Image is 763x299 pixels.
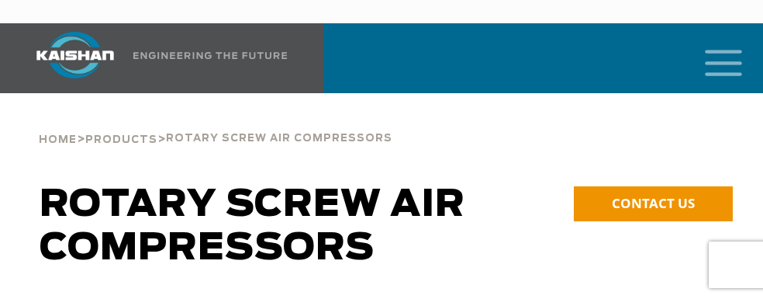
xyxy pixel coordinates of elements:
[39,93,392,152] div: > >
[17,32,133,78] img: kaishan logo
[612,194,695,212] span: CONTACT US
[39,132,77,146] a: Home
[40,186,465,267] span: Rotary Screw Air Compressors
[166,134,392,144] span: Rotary Screw Air Compressors
[133,52,287,59] img: Engineering the future
[574,186,733,221] a: CONTACT US
[699,45,725,71] a: mobile menu
[85,132,157,146] a: Products
[17,23,288,93] a: Kaishan USA
[39,135,77,145] span: Home
[85,135,157,145] span: Products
